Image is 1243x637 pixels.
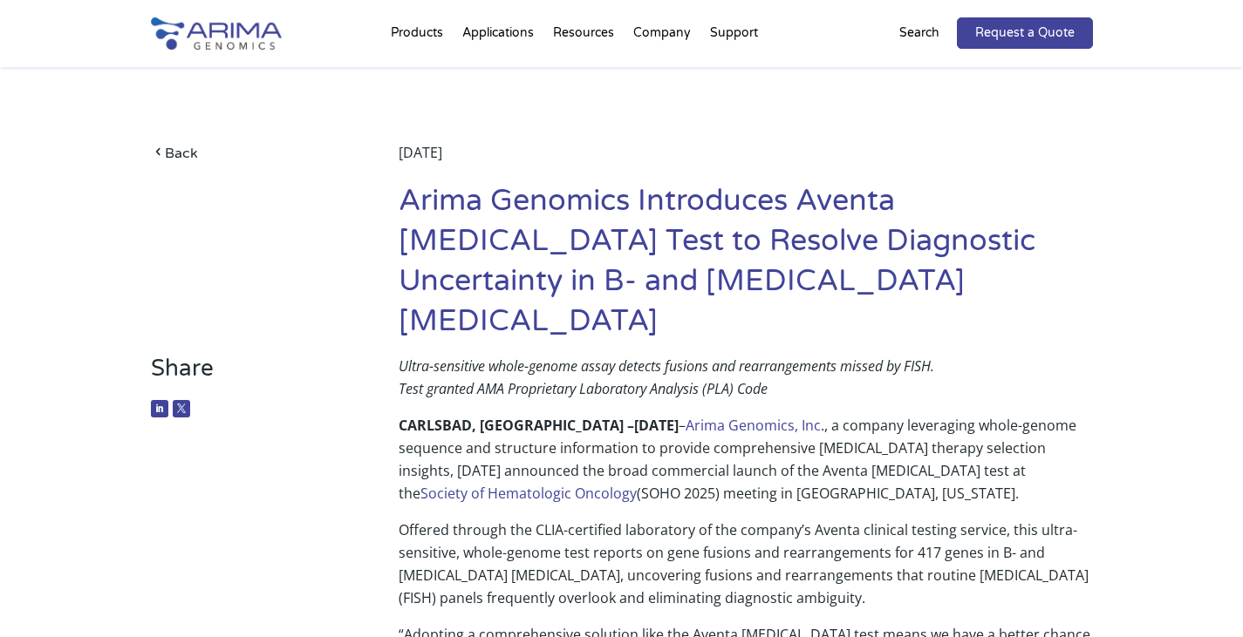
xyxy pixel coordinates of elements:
[686,416,821,435] a: Arima Genomics, Inc
[399,181,1092,355] h1: Arima Genomics Introduces Aventa [MEDICAL_DATA] Test to Resolve Diagnostic Uncertainty in B- and ...
[399,379,768,398] em: Test granted AMA Proprietary Laboratory Analysis (PLA) Code
[399,518,1092,623] p: Offered through the CLIA-certified laboratory of the company’s Aventa clinical testing service, t...
[399,141,1092,181] div: [DATE]
[399,416,634,435] b: CARLSBAD, [GEOGRAPHIC_DATA] –
[420,484,637,503] a: Society of Hematologic Oncology
[399,356,934,376] em: Ultra-sensitive whole-genome assay detects fusions and rearrangements missed by FISH.
[399,414,1092,518] p: – ., a company leveraging whole-genome sequence and structure information to provide comprehensiv...
[151,355,347,396] h3: Share
[634,416,679,435] b: [DATE]
[151,17,282,50] img: Arima-Genomics-logo
[899,22,939,44] p: Search
[957,17,1093,49] a: Request a Quote
[151,141,347,165] a: Back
